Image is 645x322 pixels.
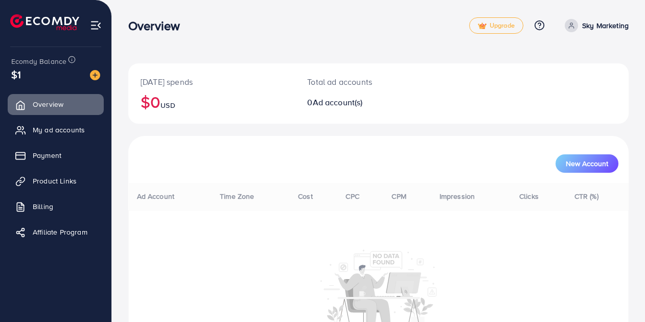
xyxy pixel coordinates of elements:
[11,56,66,66] span: Ecomdy Balance
[33,176,77,186] span: Product Links
[313,97,363,108] span: Ad account(s)
[33,150,61,160] span: Payment
[33,125,85,135] span: My ad accounts
[8,145,104,166] a: Payment
[11,67,21,82] span: $1
[90,19,102,31] img: menu
[478,22,515,30] span: Upgrade
[8,120,104,140] a: My ad accounts
[141,92,283,111] h2: $0
[128,18,188,33] h3: Overview
[469,17,523,34] a: tickUpgrade
[582,19,629,32] p: Sky Marketing
[478,22,487,30] img: tick
[307,98,408,107] h2: 0
[8,196,104,217] a: Billing
[8,171,104,191] a: Product Links
[33,201,53,212] span: Billing
[33,227,87,237] span: Affiliate Program
[10,14,79,30] img: logo
[307,76,408,88] p: Total ad accounts
[566,160,608,167] span: New Account
[90,70,100,80] img: image
[141,76,283,88] p: [DATE] spends
[561,19,629,32] a: Sky Marketing
[8,94,104,114] a: Overview
[8,222,104,242] a: Affiliate Program
[556,154,618,173] button: New Account
[160,100,175,110] span: USD
[33,99,63,109] span: Overview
